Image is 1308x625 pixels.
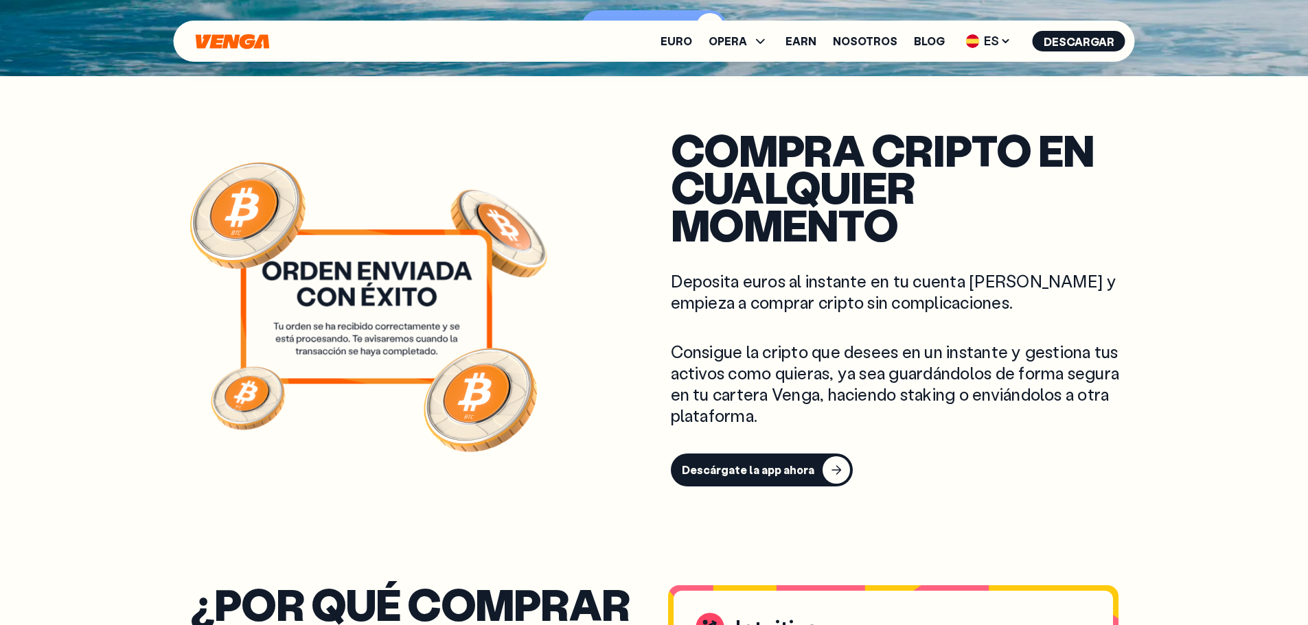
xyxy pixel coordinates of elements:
[966,34,980,48] img: flag-es
[1033,31,1125,51] button: Descargar
[671,453,853,486] button: Descárgate la app ahora
[194,34,271,49] svg: Inicio
[785,36,816,47] a: Earn
[582,10,726,43] button: Muéstrame como
[671,131,1132,243] h2: Compra cripto en cualquier momento
[833,36,897,47] a: Nosotros
[709,36,747,47] span: OPERA
[682,463,814,477] div: Descárgate la app ahora
[593,20,688,34] p: Muéstrame como
[661,36,692,47] a: Euro
[671,453,1132,486] a: Descárgate la app ahora
[709,33,769,49] span: OPERA
[671,341,1132,427] p: Consigue la cripto que desees en un instante y gestiona tus activos como quieras, ya sea guardánd...
[914,36,945,47] a: Blog
[671,270,1132,313] p: Deposita euros al instante en tu cuenta [PERSON_NAME] y empieza a comprar cripto sin complicaciones.
[961,30,1016,52] span: ES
